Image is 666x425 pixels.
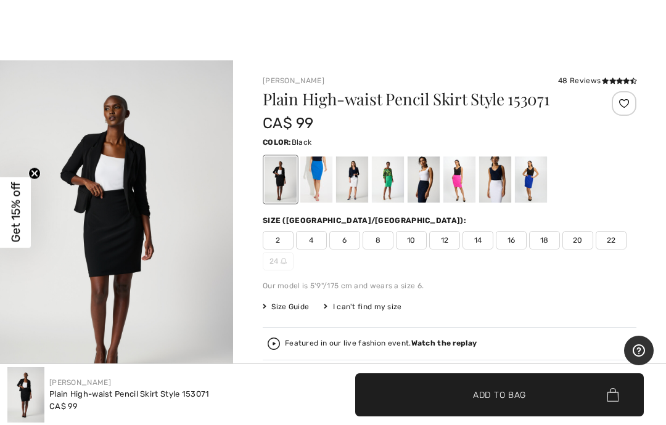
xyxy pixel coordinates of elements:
span: Color: [263,138,292,147]
span: 2 [263,231,294,249]
div: Midnight Blue 40 [408,156,440,203]
div: Island green [372,156,404,203]
span: CA$ 99 [263,115,314,132]
span: 22 [596,231,627,249]
img: ring-m.svg [281,258,287,264]
span: Add to Bag [473,388,526,401]
div: Oasis [300,156,332,203]
span: Size Guide [263,301,309,312]
button: Close teaser [28,168,41,180]
div: Ultra pink [443,156,475,203]
button: Add to Bag [355,373,644,416]
span: 6 [329,231,360,249]
span: 10 [396,231,427,249]
div: 48 Reviews [558,75,636,86]
a: [PERSON_NAME] [263,76,324,85]
strong: Watch the replay [411,339,477,347]
img: Watch the replay [268,338,280,350]
div: ROYAL SAPPHIRE163 [515,156,547,203]
span: CA$ 99 [49,402,78,411]
iframe: Opens a widget where you can find more information [624,336,654,366]
div: Size ([GEOGRAPHIC_DATA]/[GEOGRAPHIC_DATA]): [263,215,469,226]
div: White [479,156,511,203]
img: Bag.svg [607,388,619,402]
span: 12 [429,231,460,249]
img: Plain High-Waist Pencil Skirt Style 153071 [7,367,44,423]
span: 24 [263,252,294,270]
a: [PERSON_NAME] [49,378,111,387]
div: Our model is 5'9"/175 cm and wears a size 6. [263,280,636,291]
span: 16 [496,231,527,249]
div: Black [265,156,297,203]
div: Plain High-waist Pencil Skirt Style 153071 [49,388,210,400]
span: 4 [296,231,327,249]
span: 18 [529,231,560,249]
span: 14 [462,231,493,249]
div: I can't find my size [324,301,401,312]
span: 20 [562,231,593,249]
span: Black [292,138,312,147]
div: Vanilla [336,156,368,203]
h1: Plain High-waist Pencil Skirt Style 153071 [263,91,574,107]
div: Featured in our live fashion event. [285,339,477,347]
span: 8 [363,231,393,249]
span: Get 15% off [9,182,23,243]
